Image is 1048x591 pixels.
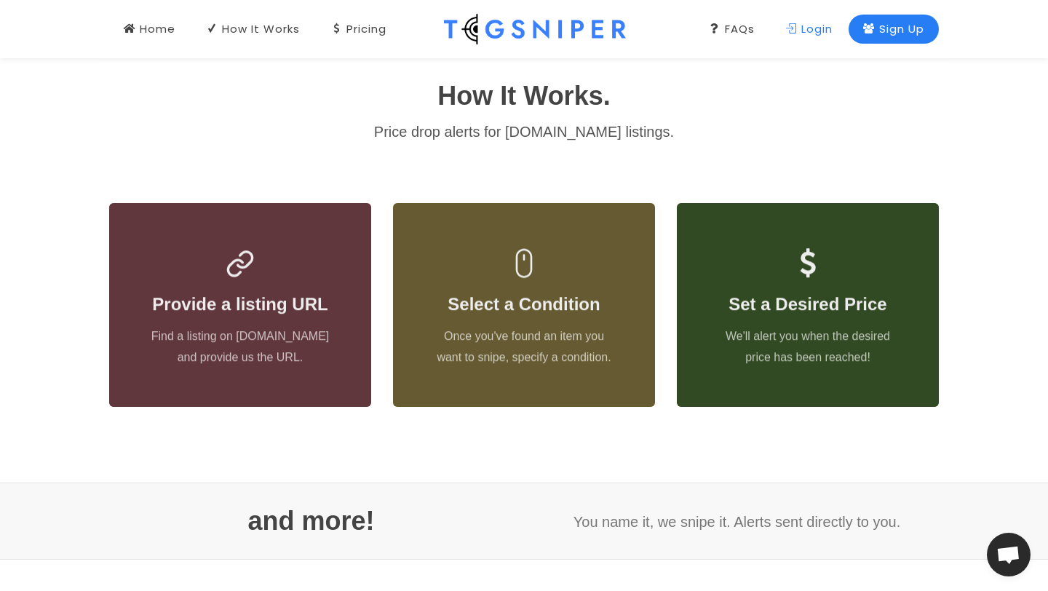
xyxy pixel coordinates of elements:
div: Login [785,21,833,37]
h1: How It Works. [109,76,939,116]
div: Open chat [987,533,1031,576]
div: FAQs [709,21,755,37]
span: and more! [247,501,374,541]
p: You name it, we snipe it. Alerts sent directly to you. [535,509,939,535]
p: Price drop alerts for [DOMAIN_NAME] listings. [109,119,939,145]
h3: Set a Desired Price [715,291,901,317]
div: How It Works [206,21,300,37]
div: Sign Up [863,21,924,37]
p: We'll alert you when the desired price has been reached! [715,326,901,368]
div: Pricing [330,21,386,37]
div: Home [124,21,175,37]
p: Once you've found an item you want to snipe, specify a condition. [431,326,617,368]
a: Sign Up [849,15,939,44]
p: Find a listing on [DOMAIN_NAME] and provide us the URL. [147,326,333,368]
h3: Provide a listing URL [147,291,333,317]
h3: Select a Condition [431,291,617,317]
